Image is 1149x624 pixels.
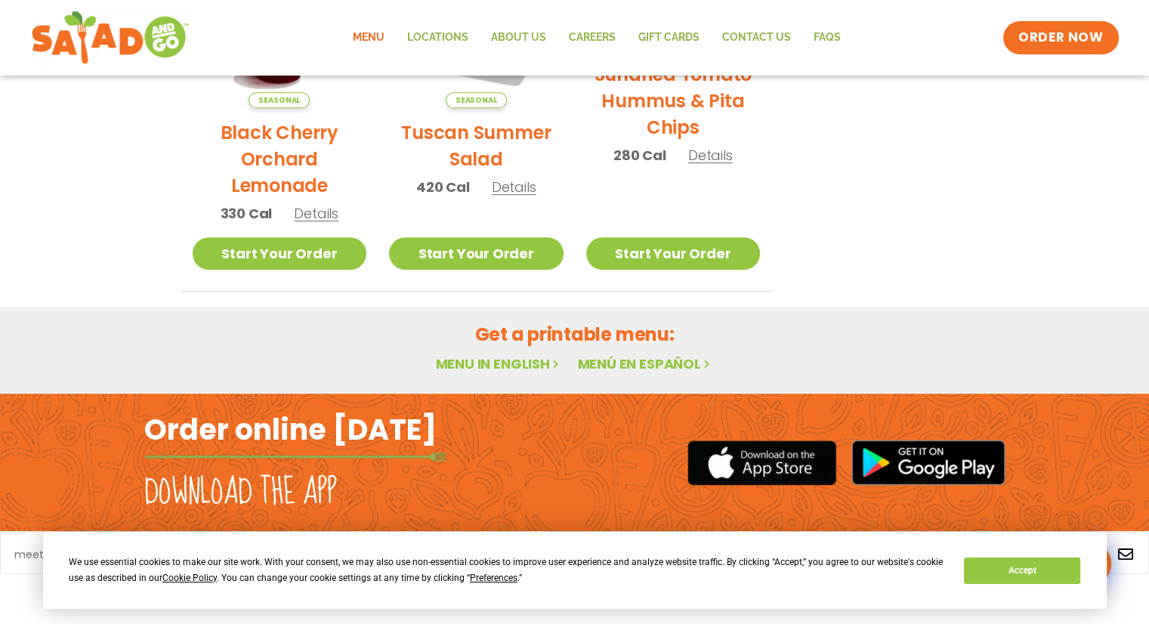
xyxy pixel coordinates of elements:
a: Menu in English [435,354,562,373]
a: Locations [396,20,480,55]
a: Contact Us [711,20,802,55]
a: About Us [480,20,558,55]
span: 280 Cal [613,145,666,165]
a: Start Your Order [586,237,761,270]
a: Start Your Order [389,237,564,270]
a: FAQs [802,20,852,55]
h2: Download the app [144,471,337,514]
img: fork [144,453,446,461]
span: ORDER NOW [1018,29,1103,47]
span: Details [688,146,733,165]
span: Details [294,204,338,223]
a: Menu [341,20,396,55]
a: Menú en español [577,354,713,373]
img: google_play [851,440,1005,485]
h2: Tuscan Summer Salad [389,119,564,172]
span: Details [492,178,536,196]
nav: Menu [341,20,852,55]
span: Cookie Policy [162,573,217,583]
a: Start Your Order [193,237,367,270]
span: Preferences [470,573,517,583]
img: appstore [687,438,836,487]
div: Cookie Consent Prompt [43,532,1107,609]
h2: Sundried Tomato Hummus & Pita Chips [586,61,761,141]
span: Seasonal [249,92,310,108]
span: 330 Cal [221,203,273,224]
a: GIFT CARDS [627,20,711,55]
img: new-SAG-logo-768×292 [31,8,190,68]
h2: Get a printable menu: [181,321,968,348]
h2: Black Cherry Orchard Lemonade [193,119,367,199]
button: Accept [964,558,1080,584]
a: ORDER NOW [1003,21,1118,54]
h2: Order online [DATE] [144,411,437,448]
span: Seasonal [446,92,507,108]
span: 420 Cal [416,177,470,197]
div: We use essential cookies to make our site work. With your consent, we may also use non-essential ... [69,554,946,586]
a: Careers [558,20,627,55]
a: meet chef [PERSON_NAME] [14,549,158,560]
